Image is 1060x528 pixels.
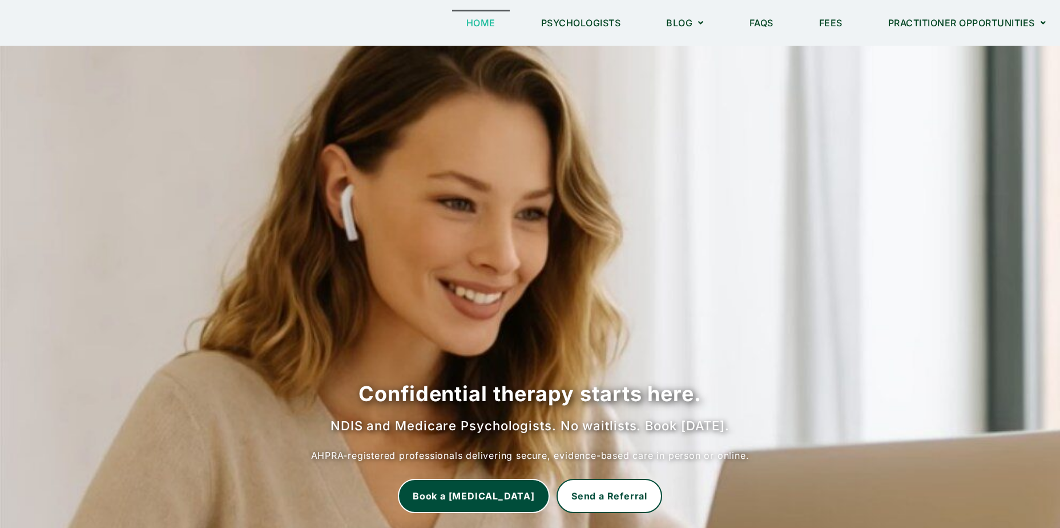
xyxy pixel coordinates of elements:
a: Blog [652,10,718,36]
a: Send a Referral to Chat Corner [557,479,662,513]
a: Home [452,10,510,36]
p: AHPRA-registered professionals delivering secure, evidence-based care in person or online. [11,446,1049,465]
a: FAQs [735,10,788,36]
a: Psychologists [527,10,635,36]
h1: Confidential therapy starts here. [11,379,1049,408]
a: Book a Psychologist Now [398,479,550,513]
h2: NDIS and Medicare Psychologists. No waitlists. Book [DATE]. [11,417,1049,435]
a: Fees [805,10,857,36]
